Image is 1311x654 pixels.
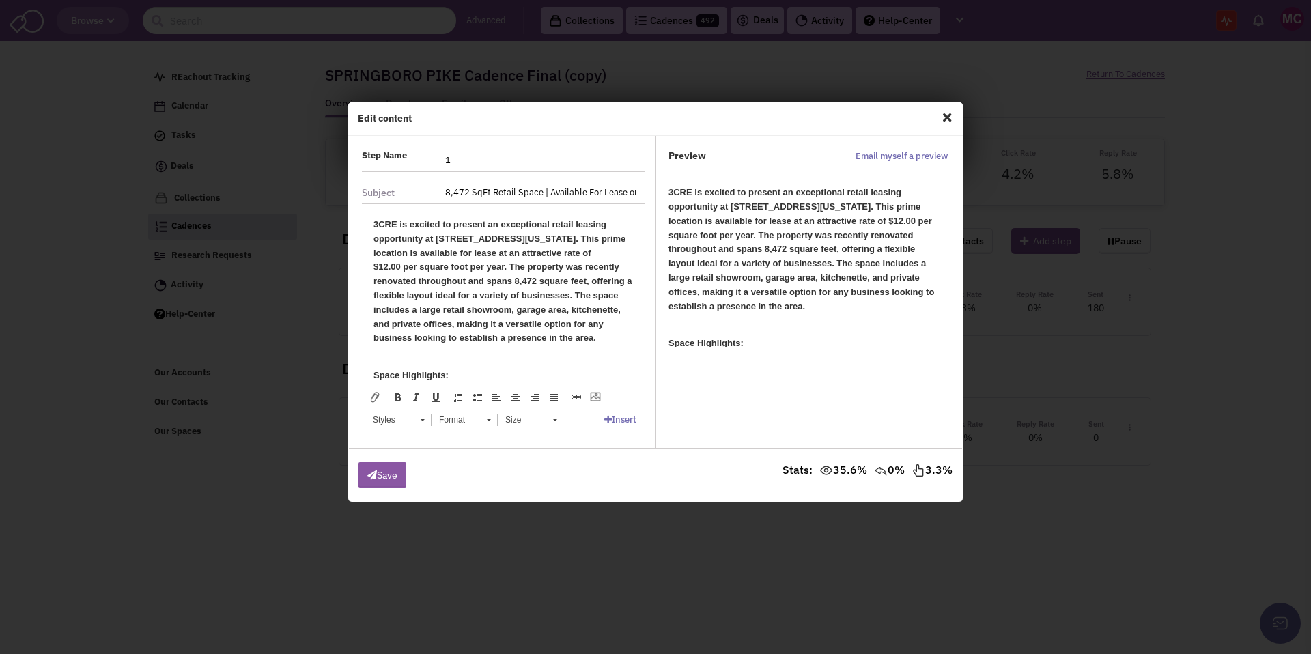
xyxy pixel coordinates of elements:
img: akar-icons_eye-open.png [819,464,833,477]
span: Format [432,411,480,429]
a: Underline (⌘+U) [426,388,445,406]
button: Email myself a preview [851,150,952,164]
label: 0% [874,462,905,478]
a: Insert/Remove Numbered List [449,388,468,406]
div: Subject [362,186,395,199]
a: Align Left [487,388,506,406]
b: 3CRE is excited to present an exceptional retail leasing opportunity at [STREET_ADDRESS][US_STATE... [14,15,272,139]
a: Insert/Remove Bulleted List [468,388,487,406]
span: Styles [366,411,414,429]
a: Size [498,410,564,429]
a: Custom Image Uploader [586,388,605,406]
b: Space Highlights: [668,338,744,348]
button: Subject [362,182,430,203]
a: Align Right [525,388,544,406]
img: bi_reply.png [874,464,888,477]
label: Stats: [783,462,813,478]
label: 35.6% [819,462,867,478]
a: Link (⌘+K) [567,388,586,406]
iframe: Rich Text Editor, Message [360,204,647,384]
a: Italic (⌘+I) [407,388,426,406]
b: 3CRE is excited to present an exceptional retail leasing opportunity at [STREET_ADDRESS][US_STATE... [668,187,934,311]
a: Insert [604,414,636,425]
button: Save [358,462,406,488]
span: Close [938,106,956,128]
a: Styles [365,410,432,429]
a: Center [506,388,525,406]
a: Format [432,410,498,429]
span: Size [498,411,546,429]
b: Step Name [362,150,407,161]
a: Bold (⌘+B) [388,388,407,406]
h4: Preview [668,150,751,162]
b: Space Highlights: [14,166,89,176]
img: icon-park-outline_point-out.png [912,464,925,477]
a: Justify [544,388,563,406]
h4: Edit content [358,112,412,124]
label: 3.3% [912,462,953,478]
